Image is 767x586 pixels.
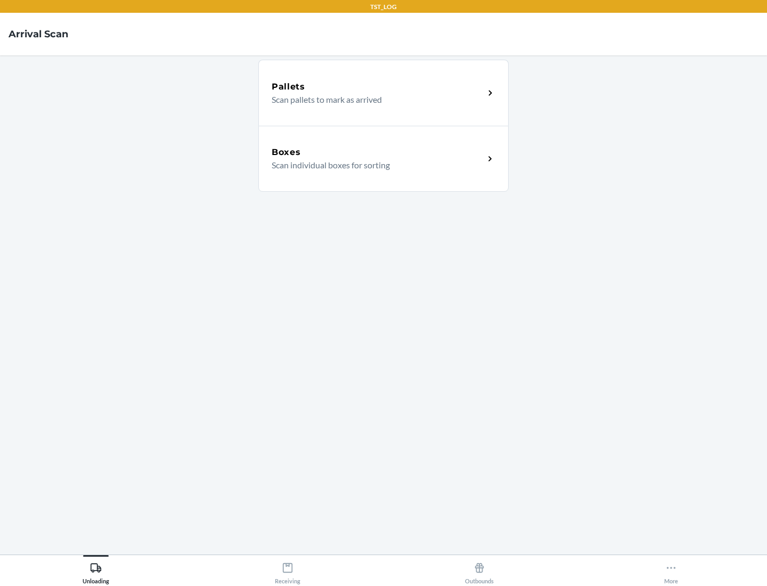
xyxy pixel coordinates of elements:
div: Outbounds [465,558,494,584]
button: Outbounds [383,555,575,584]
p: Scan individual boxes for sorting [272,159,476,172]
h4: Arrival Scan [9,27,68,41]
div: Receiving [275,558,300,584]
a: PalletsScan pallets to mark as arrived [258,60,509,126]
button: Receiving [192,555,383,584]
div: Unloading [83,558,109,584]
h5: Boxes [272,146,301,159]
p: TST_LOG [370,2,397,12]
h5: Pallets [272,80,305,93]
button: More [575,555,767,584]
a: BoxesScan individual boxes for sorting [258,126,509,192]
p: Scan pallets to mark as arrived [272,93,476,106]
div: More [664,558,678,584]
